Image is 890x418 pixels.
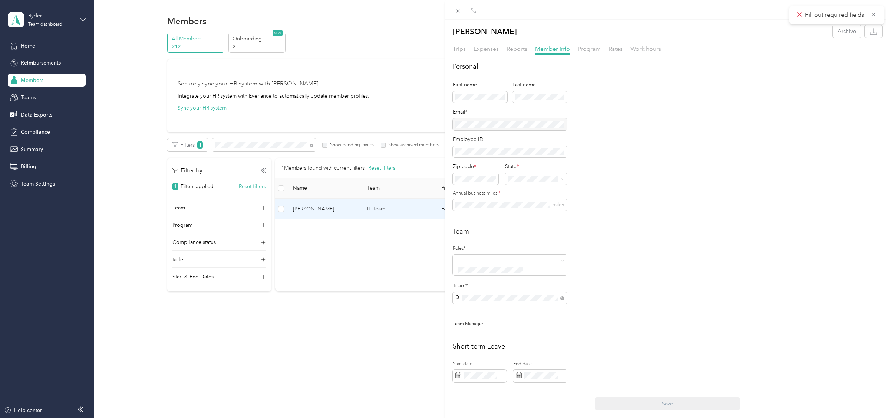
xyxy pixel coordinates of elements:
[833,25,861,38] button: Archive
[453,163,498,170] div: Zip code
[453,190,567,197] label: Annual business miles
[535,45,570,52] span: Member info
[805,10,866,20] p: Fill out required fields
[453,81,507,89] div: First name
[453,135,567,143] div: Employee ID
[505,163,567,170] div: State
[453,361,507,368] label: Start date
[512,81,567,89] div: Last name
[453,245,567,252] label: Roles*
[453,321,483,327] span: Team Manager
[453,342,882,352] h2: Short-term Leave
[552,202,564,208] span: miles
[453,108,567,116] div: Email*
[507,45,527,52] span: Reports
[453,226,882,236] h2: Team
[453,25,517,38] p: [PERSON_NAME]
[453,388,577,394] div: Members on leave will not have access to Everlance.
[848,376,890,418] iframe: Everlance-gr Chat Button Frame
[513,361,567,368] label: End date
[578,45,601,52] span: Program
[474,45,499,52] span: Expenses
[453,62,882,72] h2: Personal
[609,45,623,52] span: Rates
[453,45,466,52] span: Trips
[453,282,567,290] div: Team*
[630,45,661,52] span: Work hours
